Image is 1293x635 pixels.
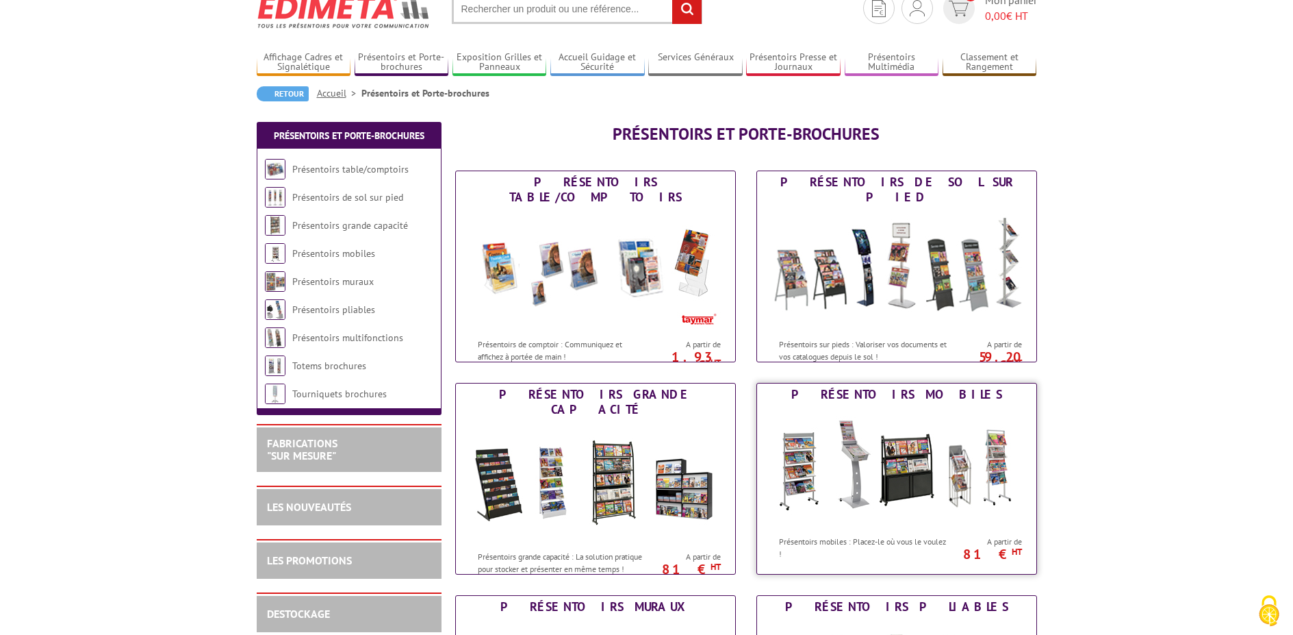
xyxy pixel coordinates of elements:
img: devis rapide [949,1,969,16]
a: LES PROMOTIONS [267,553,352,567]
a: Présentoirs grande capacité [292,219,408,232]
img: Présentoirs grande capacité [469,421,722,544]
img: Totems brochures [265,356,285,376]
a: Présentoirs table/comptoirs [292,163,409,175]
div: Présentoirs grande capacité [459,387,732,417]
p: Présentoirs grande capacité : La solution pratique pour stocker et présenter en même temps ! [478,551,648,574]
li: Présentoirs et Porte-brochures [361,86,489,100]
h1: Présentoirs et Porte-brochures [455,125,1037,143]
img: Tourniquets brochures [265,384,285,404]
a: Tourniquets brochures [292,388,387,400]
a: Présentoirs multifonctions [292,332,403,344]
span: A partir de [952,339,1022,350]
a: Présentoirs mobiles Présentoirs mobiles Présentoirs mobiles : Placez-le où vous le voulez ! A par... [756,383,1037,575]
img: Présentoirs table/comptoirs [265,159,285,179]
a: Présentoirs pliables [292,303,375,316]
span: A partir de [651,339,721,350]
a: Services Généraux [648,51,743,74]
img: Présentoirs mobiles [265,243,285,264]
a: Présentoirs de sol sur pied [292,191,403,203]
sup: HT [1012,357,1022,369]
a: Présentoirs table/comptoirs Présentoirs table/comptoirs Présentoirs de comptoir : Communiquez et ... [455,171,736,362]
a: Présentoirs Multimédia [845,51,939,74]
img: Présentoirs pliables [265,299,285,320]
a: Présentoirs grande capacité Présentoirs grande capacité Présentoirs grande capacité : La solution... [455,383,736,575]
button: Cookies (fenêtre modale) [1245,588,1293,635]
img: Présentoirs mobiles [770,406,1023,529]
a: Exposition Grilles et Panneaux [452,51,547,74]
sup: HT [1012,546,1022,558]
p: Présentoirs mobiles : Placez-le où vous le voulez ! [779,536,949,559]
a: Classement et Rangement [943,51,1037,74]
a: Accueil [317,87,361,99]
a: Totems brochures [292,360,366,372]
span: A partir de [952,536,1022,547]
a: Retour [257,86,309,101]
p: 59.20 € [945,353,1022,369]
p: 81 € [945,550,1022,558]
a: DESTOCKAGE [267,607,330,621]
img: Présentoirs multifonctions [265,327,285,348]
a: LES NOUVEAUTÉS [267,500,351,514]
p: Présentoirs sur pieds : Valoriser vos documents et vos catalogues depuis le sol ! [779,338,949,362]
a: Présentoirs muraux [292,275,374,288]
sup: HT [710,561,721,573]
a: Accueil Guidage et Sécurité [550,51,645,74]
a: Présentoirs et Porte-brochures [355,51,449,74]
p: 81 € [644,565,721,573]
img: Présentoirs table/comptoirs [469,208,722,332]
img: Présentoirs de sol sur pied [265,187,285,208]
div: Présentoirs de sol sur pied [760,175,1033,205]
a: Présentoirs Presse et Journaux [746,51,841,74]
img: Présentoirs grande capacité [265,215,285,236]
p: 1.93 € [644,353,721,369]
div: Présentoirs muraux [459,599,732,614]
img: Présentoirs de sol sur pied [770,208,1023,332]
sup: HT [710,357,721,369]
img: Cookies (fenêtre modale) [1252,594,1286,628]
a: Présentoirs et Porte-brochures [274,129,424,142]
span: 0,00 [985,9,1006,23]
div: Présentoirs table/comptoirs [459,175,732,205]
img: Présentoirs muraux [265,271,285,292]
a: Affichage Cadres et Signalétique [257,51,351,74]
span: € HT [985,8,1037,24]
a: Présentoirs mobiles [292,247,375,260]
div: Présentoirs pliables [760,599,1033,614]
p: Présentoirs de comptoir : Communiquez et affichez à portée de main ! [478,338,648,362]
a: Présentoirs de sol sur pied Présentoirs de sol sur pied Présentoirs sur pieds : Valoriser vos doc... [756,171,1037,362]
div: Présentoirs mobiles [760,387,1033,402]
a: FABRICATIONS"Sur Mesure" [267,436,337,462]
span: A partir de [651,551,721,562]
